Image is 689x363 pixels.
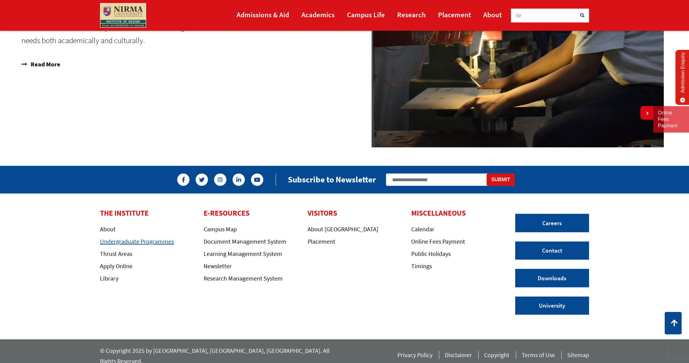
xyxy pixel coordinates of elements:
a: Campus Map [204,225,237,233]
a: Academics [301,8,335,22]
a: Careers [515,214,589,232]
a: Library [100,274,118,282]
a: Privacy Policy [397,351,432,361]
a: About [483,8,502,22]
a: Copyright [484,351,509,361]
a: Document Management System [204,237,286,245]
a: Learning Management System [204,250,282,257]
a: About [100,225,116,233]
p: The Institute offers a variety of facilities and learning resources to its students to meet their... [22,21,341,47]
a: Online Fees Payment [658,110,684,129]
a: Admissions & Aid [237,8,289,22]
a: Thrust Areas [100,250,132,257]
span: Se [516,12,522,19]
a: About [GEOGRAPHIC_DATA] [308,225,378,233]
a: Research [397,8,426,22]
a: Campus Life [347,8,385,22]
a: Newsletter [204,262,232,270]
a: University [515,297,589,315]
a: Undergraduate Programmes [100,237,174,245]
a: Contact [515,241,589,260]
a: Disclaimer [445,351,472,361]
a: Terms of Use [522,351,555,361]
button: Submit [487,174,515,186]
a: Downloads [515,269,589,287]
a: Placement [438,8,471,22]
a: Public Holidays [411,250,451,257]
a: Sitemap [567,351,589,361]
span: Read More [29,58,60,70]
img: main_logo [100,3,146,28]
a: Research Management System [204,274,283,282]
a: Online Fees Payment [411,237,465,245]
h2: Subscribe to Newsletter [288,174,376,185]
a: Timings [411,262,432,270]
a: Apply Online [100,262,133,270]
a: Calendar [411,225,434,233]
a: Read More [22,58,341,70]
a: Placement [308,237,335,245]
